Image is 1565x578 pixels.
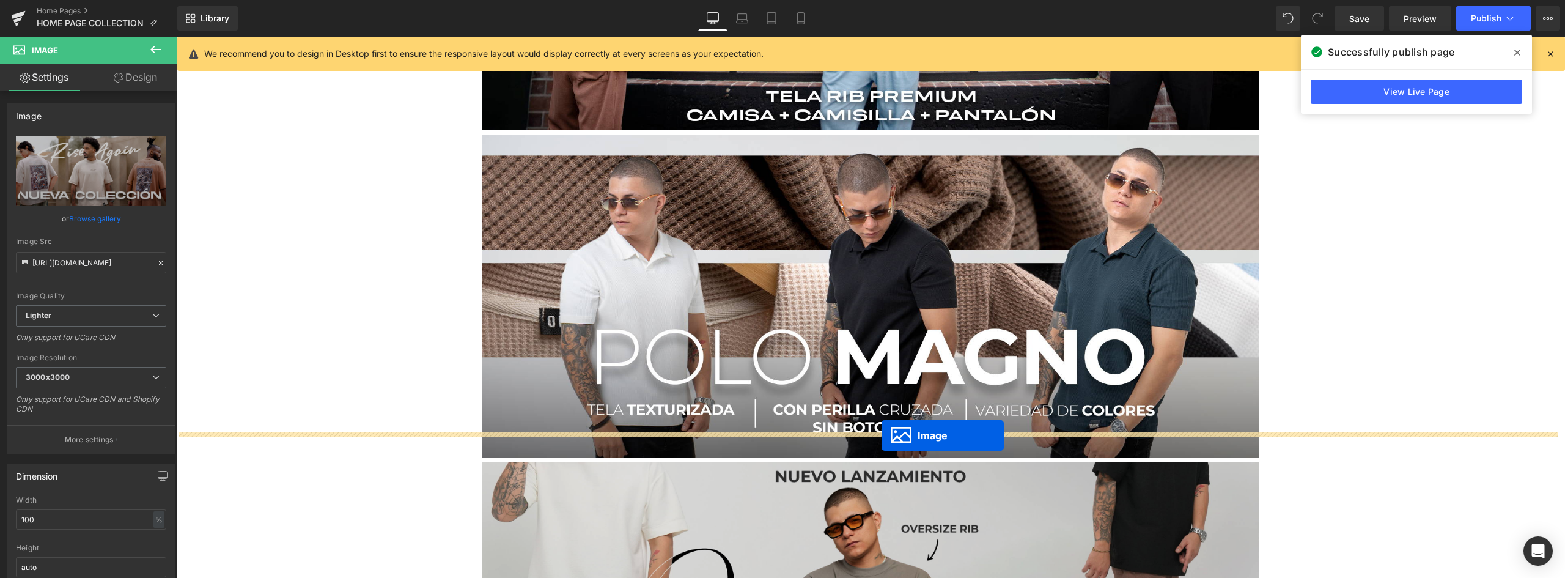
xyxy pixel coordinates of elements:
a: Browse gallery [69,208,121,229]
a: Mobile [786,6,816,31]
div: Image Quality [16,292,166,300]
button: More [1536,6,1560,31]
input: auto [16,509,166,530]
b: 3000x3000 [26,372,70,382]
a: Design [91,64,180,91]
div: Dimension [16,464,58,481]
span: Library [201,13,229,24]
span: HOME PAGE COLLECTION [37,18,144,28]
a: Laptop [727,6,757,31]
b: Lighter [26,311,51,320]
div: Only support for UCare CDN [16,333,166,350]
span: Image [32,45,58,55]
p: More settings [65,434,114,445]
button: Redo [1305,6,1330,31]
button: More settings [7,425,175,454]
a: Home Pages [37,6,177,16]
span: Save [1349,12,1369,25]
div: Only support for UCare CDN and Shopify CDN [16,395,166,422]
div: Image Resolution [16,354,166,362]
span: Successfully publish page [1328,45,1454,59]
a: New Library [177,6,238,31]
a: Desktop [698,6,727,31]
input: Link [16,252,166,273]
span: Publish [1471,13,1501,23]
div: Height [16,544,166,552]
span: Preview [1404,12,1437,25]
p: We recommend you to design in Desktop first to ensure the responsive layout would display correct... [204,47,764,61]
div: Image Src [16,237,166,246]
button: Publish [1456,6,1531,31]
button: Undo [1276,6,1300,31]
div: Open Intercom Messenger [1523,536,1553,566]
div: or [16,212,166,225]
a: Preview [1389,6,1451,31]
div: Width [16,496,166,505]
div: % [153,511,164,528]
a: View Live Page [1311,80,1522,104]
div: Image [16,104,42,121]
a: Tablet [757,6,786,31]
input: auto [16,557,166,577]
